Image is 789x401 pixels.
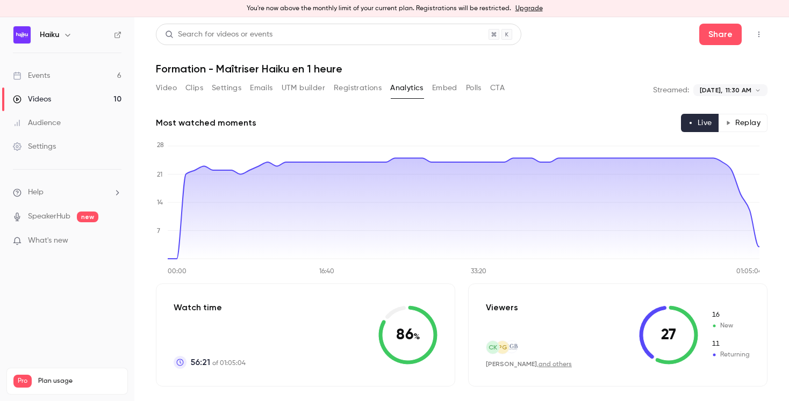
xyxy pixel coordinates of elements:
[653,85,689,96] p: Streamed:
[506,341,518,353] img: bgb-associes.com
[40,30,59,40] h6: Haiku
[719,114,768,132] button: Replay
[699,24,742,45] button: Share
[515,4,543,13] a: Upgrade
[13,70,50,81] div: Events
[486,301,518,314] p: Viewers
[486,360,572,369] div: ,
[13,375,32,388] span: Pro
[334,79,382,97] button: Registrations
[157,172,162,178] tspan: 21
[711,339,750,349] span: Returning
[539,361,572,368] a: and others
[490,79,505,97] button: CTA
[191,356,246,369] p: of 01:05:04
[191,356,210,369] span: 56:21
[157,200,163,206] tspan: 14
[432,79,457,97] button: Embed
[156,79,177,97] button: Video
[13,94,51,105] div: Videos
[736,268,762,275] tspan: 01:05:04
[700,85,722,95] span: [DATE],
[109,236,121,246] iframe: Noticeable Trigger
[168,268,187,275] tspan: 00:00
[319,268,334,275] tspan: 16:40
[13,118,61,128] div: Audience
[28,187,44,198] span: Help
[13,141,56,152] div: Settings
[711,310,750,320] span: New
[157,228,160,235] tspan: 7
[390,79,424,97] button: Analytics
[711,321,750,331] span: New
[165,29,272,40] div: Search for videos or events
[498,342,507,352] span: PG
[466,79,482,97] button: Polls
[185,79,203,97] button: Clips
[156,116,256,129] h2: Most watched moments
[157,142,164,149] tspan: 28
[726,85,751,95] span: 11:30 AM
[711,350,750,360] span: Returning
[13,26,31,43] img: Haiku
[77,212,98,222] span: new
[282,79,325,97] button: UTM builder
[486,360,537,368] span: [PERSON_NAME]
[212,79,241,97] button: Settings
[174,301,246,314] p: Watch time
[471,268,486,275] tspan: 33:20
[489,342,497,352] span: CK
[28,211,70,222] a: SpeakerHub
[13,187,121,198] li: help-dropdown-opener
[156,62,768,75] h1: Formation - Maîtriser Haiku en 1 heure
[38,377,121,385] span: Plan usage
[750,26,768,43] button: Top Bar Actions
[681,114,719,132] button: Live
[28,235,68,246] span: What's new
[250,79,272,97] button: Emails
